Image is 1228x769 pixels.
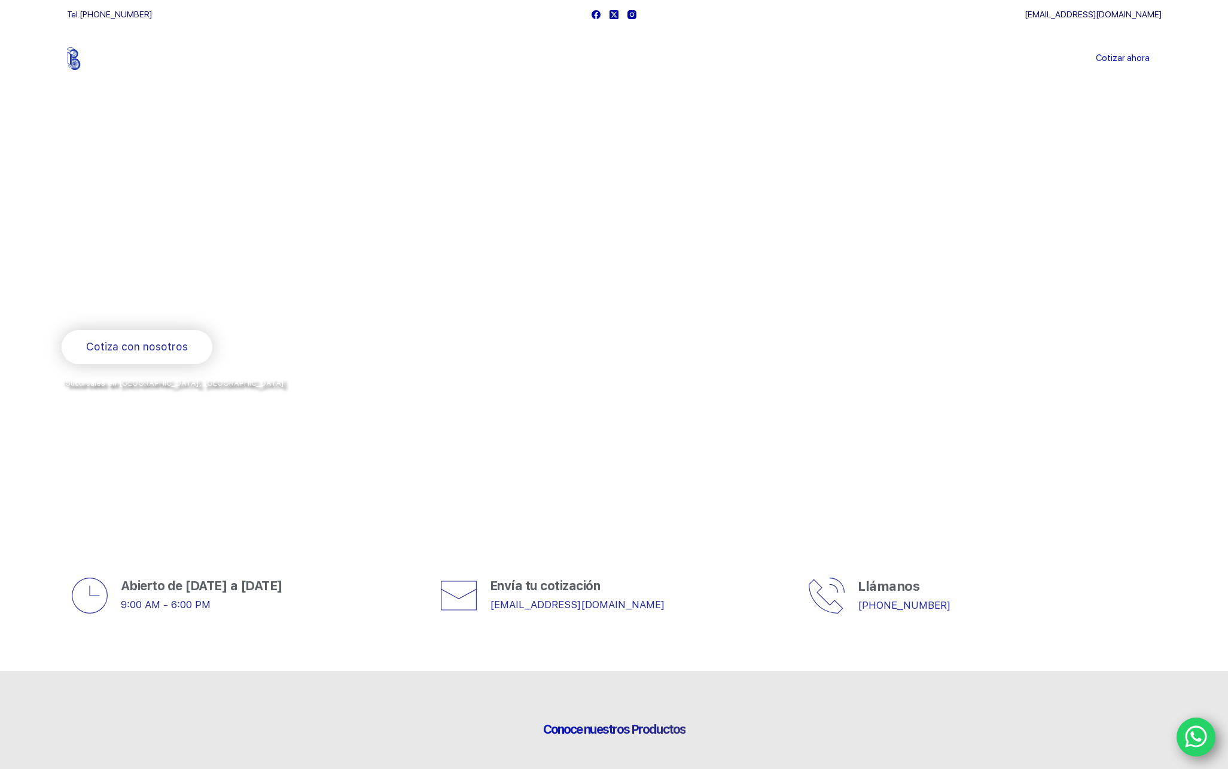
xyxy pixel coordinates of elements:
[86,338,188,356] span: Cotiza con nosotros
[80,10,152,19] a: [PHONE_NUMBER]
[473,29,755,89] nav: Menu Principal
[592,10,601,19] a: Facebook
[62,204,493,286] span: Somos los doctores de la industria
[62,392,351,401] span: y envíos a todo [GEOGRAPHIC_DATA] por la paquetería de su preferencia
[67,47,142,70] img: Balerytodo
[858,578,919,594] span: Llámanos
[121,578,283,593] span: Abierto de [DATE] a [DATE]
[67,10,152,19] span: Tel.
[858,599,950,611] a: [PHONE_NUMBER]
[62,330,212,364] a: Cotiza con nosotros
[62,379,284,387] span: *Sucursales en [GEOGRAPHIC_DATA], [GEOGRAPHIC_DATA]
[62,299,298,314] span: Rodamientos y refacciones industriales
[627,10,636,19] a: Instagram
[490,599,665,611] a: [EMAIL_ADDRESS][DOMAIN_NAME]
[1177,718,1216,757] a: WhatsApp
[1084,47,1162,71] a: Cotizar ahora
[543,722,685,737] span: Conoce nuestros Productos
[490,578,601,593] span: Envía tu cotización
[121,599,211,611] span: 9:00 AM - 6:00 PM
[1025,10,1162,19] a: [EMAIL_ADDRESS][DOMAIN_NAME]
[62,178,215,193] span: Bienvenido a Balerytodo®
[610,10,618,19] a: X (Twitter)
